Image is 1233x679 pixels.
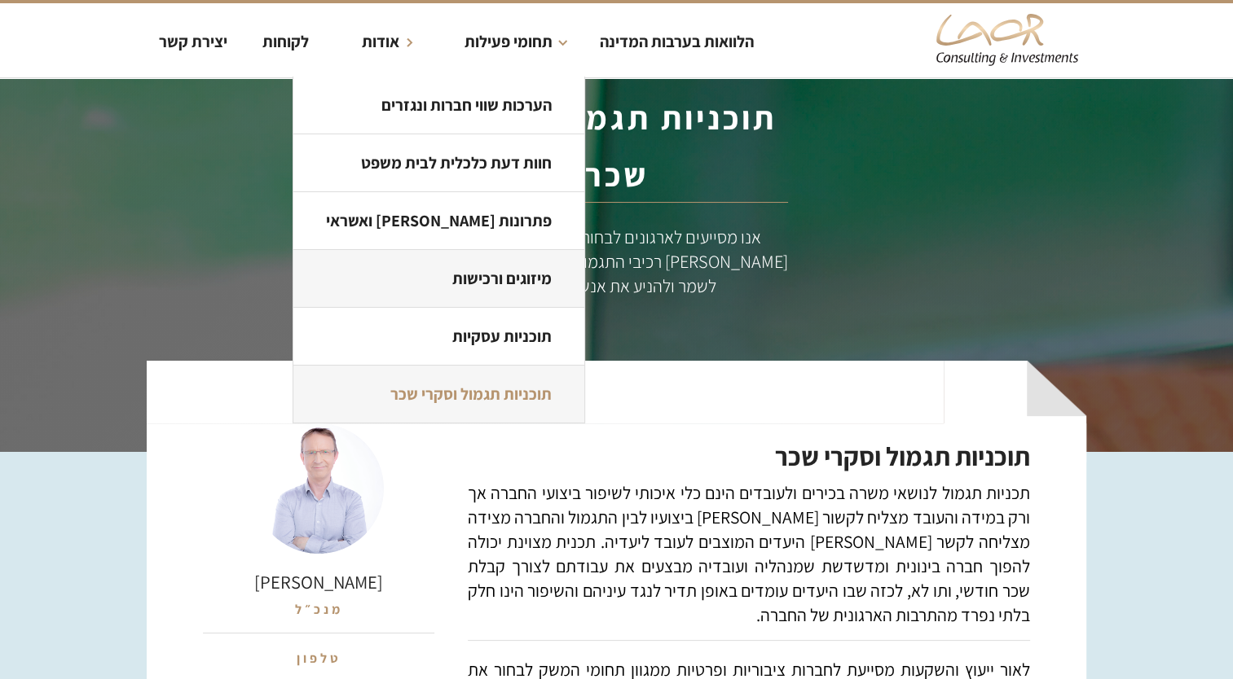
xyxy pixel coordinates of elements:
a: תוכניות עסקיות [293,308,584,366]
strong: תוכניות תגמול וסקרי שכר [775,439,1030,473]
a: יצירת קשר [152,3,234,77]
a: הלוואות בערבות המדינה [593,3,760,77]
strong: אודות [362,31,399,52]
nav: תחומי פעילות​ [293,77,585,423]
div: טלפון [214,651,423,665]
a: פתרונות [PERSON_NAME] ואשראי [293,192,584,250]
a: חוות דעת כלכלית לבית משפט [293,134,584,192]
a: [PERSON_NAME] [254,570,383,594]
h1: תוכניות תגמול וסקרי שכר [446,89,788,203]
a: לקוחות [256,3,315,77]
div: אנו מסייעים לארגונים לבחור את השילוב הנכון [PERSON_NAME] רכיבי התגמול השונים ע"מ למשוך, לשמר ולהנ... [446,225,788,298]
div: יצירת קשר [159,29,227,54]
a: מיזוגים ורכישות [293,250,584,308]
div: לקוחות [262,29,309,54]
strong: תחומי פעילות​ [465,31,553,52]
div: הלוואות בערבות המדינה [600,29,754,54]
p: תכניות תגמול לנושאי משרה בכירים ולעובדים הינם כלי איכותי לשיפור ביצועי החברה אך ורק במידה והעובד ... [468,480,1030,627]
a: תוכניות תגמול וסקרי שכר [293,366,584,423]
a: home [934,3,1081,77]
img: Laor Consulting & Investments Logo [934,11,1081,68]
div: תחומי פעילות​ [440,3,585,77]
a: הערכות שווי חברות ונגזרים [293,77,584,134]
div: מנכ״ל [203,602,434,616]
div: אודות [337,3,432,77]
